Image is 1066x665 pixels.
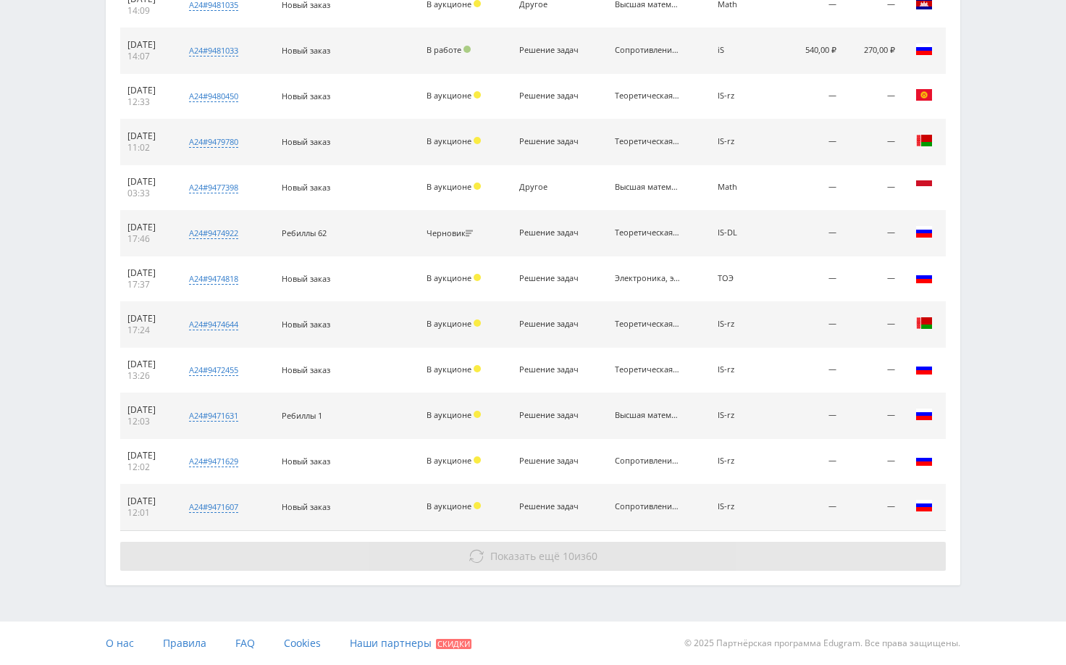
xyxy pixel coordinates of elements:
[189,319,238,330] div: a24#9474644
[718,91,765,101] div: IS-rz
[106,636,134,650] span: О нас
[615,46,680,55] div: Сопротивление материалов
[490,549,560,563] span: Показать ещё
[519,46,584,55] div: Решение задач
[282,501,330,512] span: Новый заказ
[772,165,844,211] td: —
[127,233,168,245] div: 17:46
[490,549,597,563] span: из
[189,501,238,513] div: a24#9471607
[915,406,933,423] img: rus.png
[772,28,844,74] td: 540,00 ₽
[427,44,461,55] span: В работе
[127,359,168,370] div: [DATE]
[844,439,902,485] td: —
[282,273,330,284] span: Новый заказ
[615,365,680,375] div: Теоретическая механика
[772,120,844,165] td: —
[127,176,168,188] div: [DATE]
[615,183,680,192] div: Высшая математика
[282,410,322,421] span: Ребиллы 1
[127,370,168,382] div: 13:26
[189,273,238,285] div: a24#9474818
[427,364,471,375] span: В аукционе
[474,502,481,509] span: Холд
[189,45,238,57] div: a24#9481033
[519,456,584,466] div: Решение задач
[474,411,481,418] span: Холд
[127,130,168,142] div: [DATE]
[519,365,584,375] div: Решение задач
[519,183,584,192] div: Другое
[127,39,168,51] div: [DATE]
[915,132,933,149] img: blr.png
[844,485,902,530] td: —
[127,279,168,290] div: 17:37
[844,348,902,393] td: —
[474,91,481,99] span: Холд
[718,228,765,238] div: IS-DL
[127,416,168,427] div: 12:03
[519,274,584,283] div: Решение задач
[427,181,471,192] span: В аукционе
[127,267,168,279] div: [DATE]
[915,451,933,469] img: rus.png
[127,450,168,461] div: [DATE]
[127,222,168,233] div: [DATE]
[427,455,471,466] span: В аукционе
[127,142,168,154] div: 11:02
[127,5,168,17] div: 14:09
[519,502,584,511] div: Решение задач
[718,183,765,192] div: Math
[284,636,321,650] span: Cookies
[282,136,330,147] span: Новый заказ
[844,74,902,120] td: —
[718,411,765,420] div: IS-rz
[120,542,946,571] button: Показать ещё 10из60
[615,274,680,283] div: Электроника, электротехника, радиотехника
[427,409,471,420] span: В аукционе
[615,411,680,420] div: Высшая математика
[915,360,933,377] img: rus.png
[844,211,902,256] td: —
[127,85,168,96] div: [DATE]
[844,165,902,211] td: —
[540,622,960,665] div: © 2025 Партнёрская программа Edugram. Все права защищены.
[282,364,330,375] span: Новый заказ
[189,410,238,422] div: a24#9471631
[915,314,933,332] img: blr.png
[163,622,206,665] a: Правила
[519,411,584,420] div: Решение задач
[519,228,584,238] div: Решение задач
[189,91,238,102] div: a24#9480450
[436,639,471,649] span: Скидки
[519,137,584,146] div: Решение задач
[915,41,933,58] img: rus.png
[519,319,584,329] div: Решение задач
[718,456,765,466] div: IS-rz
[718,365,765,375] div: IS-rz
[772,485,844,530] td: —
[163,636,206,650] span: Правила
[282,319,330,330] span: Новый заказ
[615,456,680,466] div: Сопротивление материалов
[718,46,765,55] div: iS
[474,365,481,372] span: Холд
[350,622,471,665] a: Наши партнеры Скидки
[844,28,902,74] td: 270,00 ₽
[106,622,134,665] a: О нас
[127,96,168,108] div: 12:33
[127,507,168,519] div: 12:01
[718,274,765,283] div: ТОЭ
[427,229,477,238] div: Черновик
[474,137,481,144] span: Холд
[718,319,765,329] div: IS-rz
[427,272,471,283] span: В аукционе
[615,502,680,511] div: Сопротивление материалов
[474,274,481,281] span: Холд
[189,182,238,193] div: a24#9477398
[235,636,255,650] span: FAQ
[427,135,471,146] span: В аукционе
[427,501,471,511] span: В аукционе
[772,74,844,120] td: —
